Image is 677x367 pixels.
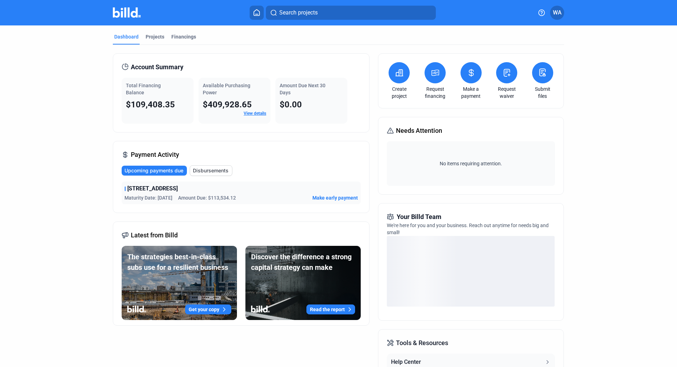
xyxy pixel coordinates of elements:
[131,230,178,240] span: Latest from Billd
[193,167,228,174] span: Disbursements
[171,33,196,40] div: Financings
[530,85,555,100] a: Submit files
[459,85,483,100] a: Make a payment
[122,166,187,176] button: Upcoming payments due
[131,150,179,160] span: Payment Activity
[391,358,421,366] div: Help Center
[396,338,448,348] span: Tools & Resources
[423,85,447,100] a: Request financing
[553,8,562,17] span: WA
[185,304,231,314] button: Get your copy
[306,304,355,314] button: Read the report
[390,160,552,167] span: No items requiring attention.
[387,85,411,100] a: Create project
[203,83,250,95] span: Available Purchasing Power
[114,33,139,40] div: Dashboard
[127,184,178,193] span: [STREET_ADDRESS]
[396,126,442,136] span: Needs Attention
[203,100,252,109] span: $409,928.65
[279,8,318,17] span: Search projects
[178,194,236,201] span: Amount Due: $113,534.12
[280,83,325,95] span: Amount Due Next 30 Days
[127,251,231,273] div: The strategies best-in-class subs use for a resilient business
[126,83,161,95] span: Total Financing Balance
[280,100,302,109] span: $0.00
[244,111,266,116] a: View details
[124,167,183,174] span: Upcoming payments due
[126,100,175,109] span: $109,408.35
[124,194,172,201] span: Maturity Date: [DATE]
[312,194,358,201] button: Make early payment
[113,7,141,18] img: Billd Company Logo
[397,212,441,222] span: Your Billd Team
[251,251,355,273] div: Discover the difference a strong capital strategy can make
[266,6,436,20] button: Search projects
[190,165,232,176] button: Disbursements
[131,62,183,72] span: Account Summary
[550,6,564,20] button: WA
[387,236,555,307] div: loading
[387,223,549,235] span: We're here for you and your business. Reach out anytime for needs big and small!
[146,33,164,40] div: Projects
[494,85,519,100] a: Request waiver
